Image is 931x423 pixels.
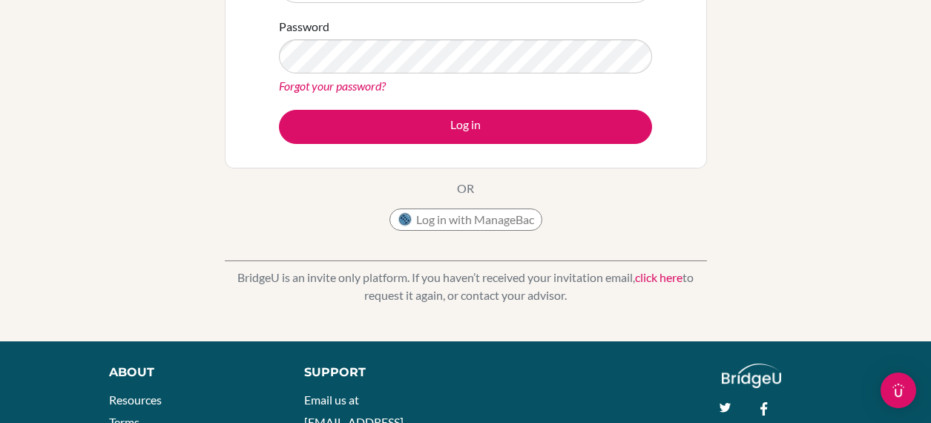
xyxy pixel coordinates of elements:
[304,364,451,381] div: Support
[279,79,386,93] a: Forgot your password?
[109,364,271,381] div: About
[279,18,329,36] label: Password
[722,364,782,388] img: logo_white@2x-f4f0deed5e89b7ecb1c2cc34c3e3d731f90f0f143d5ea2071677605dd97b5244.png
[635,270,682,284] a: click here
[881,373,916,408] div: Open Intercom Messenger
[225,269,707,304] p: BridgeU is an invite only platform. If you haven’t received your invitation email, to request it ...
[457,180,474,197] p: OR
[109,393,162,407] a: Resources
[389,209,542,231] button: Log in with ManageBac
[279,110,652,144] button: Log in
